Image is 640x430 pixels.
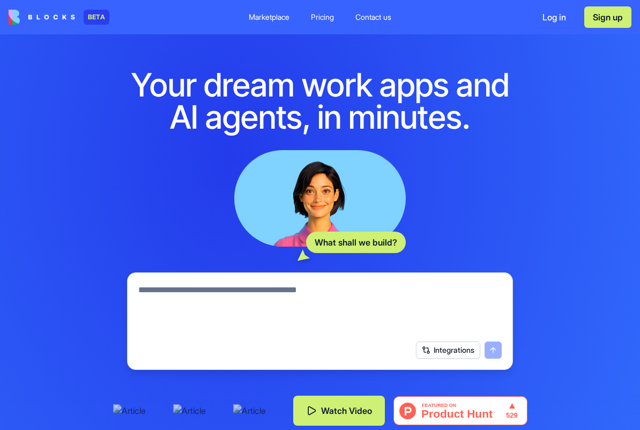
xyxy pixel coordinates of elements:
img: Blocks - Your dream work apps and AI agents, in minutes. | Product Hunt [393,396,527,426]
button: Watch Video [293,396,385,426]
a: Pricing [302,8,343,27]
div: What shall we build? [306,232,406,253]
div: BETA [84,10,109,25]
button: Integrations [416,342,480,359]
img: Article [173,404,216,417]
div: Contact us [355,12,391,23]
a: Marketplace [240,8,298,27]
button: Log in [533,6,576,28]
a: Contact us [347,8,400,27]
img: Article [233,404,276,417]
img: logo [9,10,75,25]
a: BETA [9,10,109,25]
img: Article [113,404,156,417]
div: Marketplace [249,12,289,23]
div: Pricing [311,12,334,23]
button: Sign up [584,6,631,28]
h1: Your dream work apps and AI agents, in minutes. [114,69,526,133]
